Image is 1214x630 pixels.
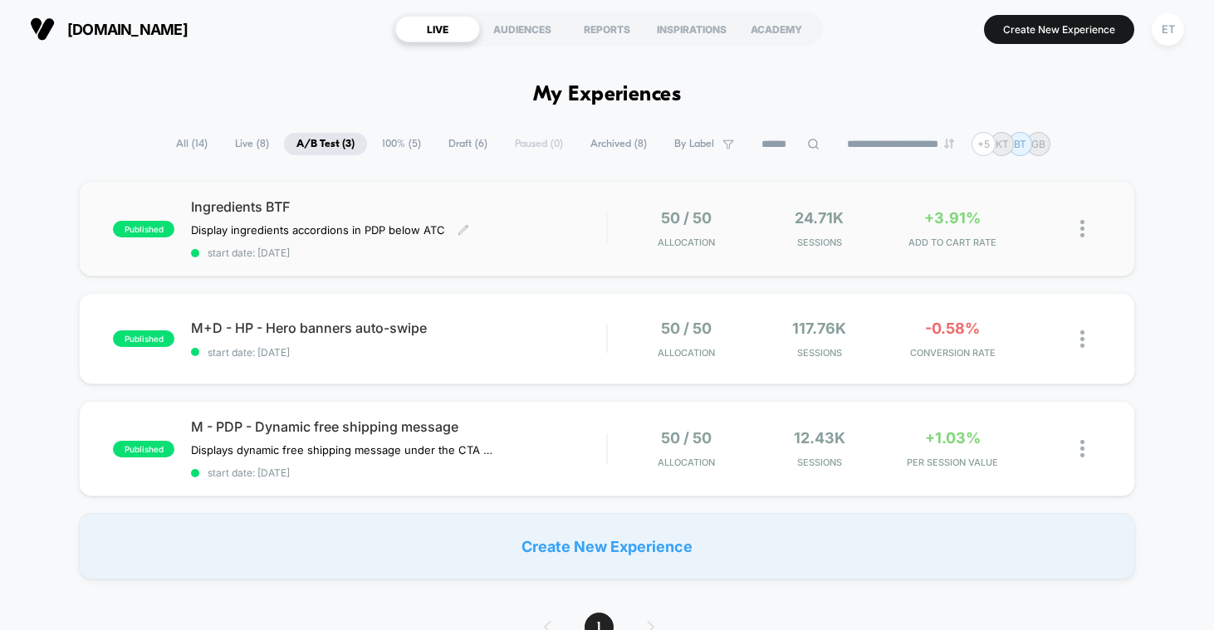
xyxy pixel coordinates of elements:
[795,209,844,227] span: 24.71k
[436,133,500,155] span: Draft ( 6 )
[757,237,882,248] span: Sessions
[924,209,981,227] span: +3.91%
[164,133,220,155] span: All ( 14 )
[734,16,819,42] div: ACADEMY
[533,83,682,107] h1: My Experiences
[984,15,1134,44] button: Create New Experience
[191,346,606,359] span: start date: [DATE]
[1147,12,1189,46] button: ET
[890,347,1015,359] span: CONVERSION RATE
[658,237,715,248] span: Allocation
[944,139,954,149] img: end
[25,16,193,42] button: [DOMAIN_NAME]
[191,247,606,259] span: start date: [DATE]
[191,443,499,457] span: Displays dynamic free shipping message under the CTA when the cart is over $30 (US only)
[658,457,715,468] span: Allocation
[925,429,981,447] span: +1.03%
[757,347,882,359] span: Sessions
[565,16,649,42] div: REPORTS
[890,457,1015,468] span: PER SESSION VALUE
[890,237,1015,248] span: ADD TO CART RATE
[661,429,712,447] span: 50 / 50
[113,221,174,237] span: published
[191,466,606,479] span: start date: [DATE]
[925,320,980,337] span: -0.58%
[395,16,480,42] div: LIVE
[1031,138,1045,150] p: GB
[1080,440,1084,457] img: close
[191,320,606,336] span: M+D - HP - Hero banners auto-swipe
[661,209,712,227] span: 50 / 50
[284,133,367,155] span: A/B Test ( 3 )
[191,223,445,237] span: Display ingredients accordions in PDP below ATC
[79,513,1135,579] div: Create New Experience
[113,441,174,457] span: published
[1080,220,1084,237] img: close
[191,418,606,435] span: M - PDP - Dynamic free shipping message
[972,132,996,156] div: + 5
[191,198,606,215] span: Ingredients BTF
[996,138,1009,150] p: KT
[30,17,55,42] img: Visually logo
[794,429,845,447] span: 12.43k
[1080,330,1084,348] img: close
[370,133,433,155] span: 100% ( 5 )
[113,330,174,347] span: published
[792,320,846,337] span: 117.76k
[1152,13,1184,46] div: ET
[67,21,188,38] span: [DOMAIN_NAME]
[223,133,281,155] span: Live ( 8 )
[661,320,712,337] span: 50 / 50
[674,138,714,150] span: By Label
[480,16,565,42] div: AUDIENCES
[649,16,734,42] div: INSPIRATIONS
[658,347,715,359] span: Allocation
[1014,138,1026,150] p: BT
[757,457,882,468] span: Sessions
[578,133,659,155] span: Archived ( 8 )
